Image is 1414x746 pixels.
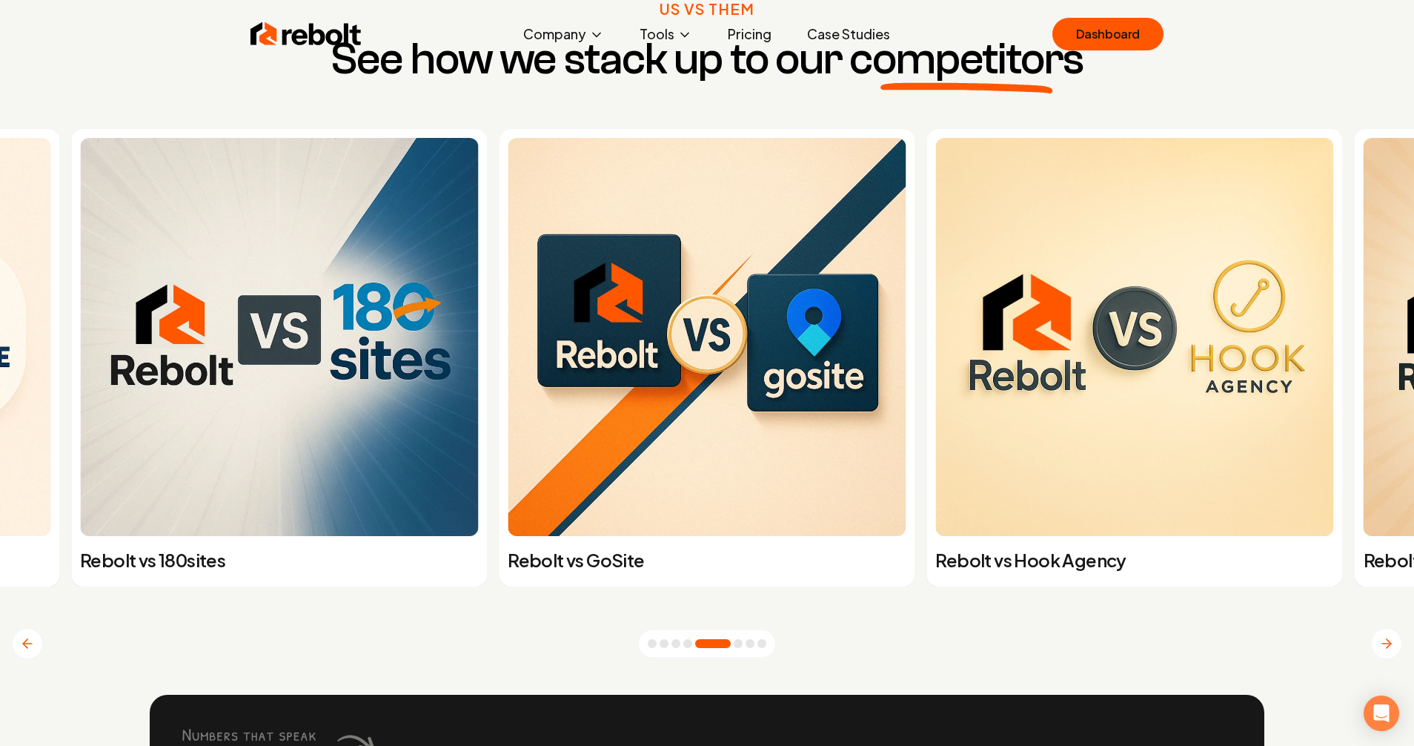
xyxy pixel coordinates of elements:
[695,639,731,648] button: Go to slide 5
[499,129,915,587] a: Rebolt vs GoSiteRebolt vs GoSite
[849,37,1083,82] span: competitors
[80,548,478,572] p: Rebolt vs 180sites
[80,138,478,536] img: Rebolt vs 180sites
[926,129,1342,587] a: Rebolt vs Hook AgencyRebolt vs Hook Agency
[250,19,362,49] img: Rebolt Logo
[757,639,766,648] button: Go to slide 8
[660,639,668,648] button: Go to slide 2
[716,19,783,49] a: Pricing
[71,129,487,587] a: Rebolt vs 180sitesRebolt vs 180sites
[12,628,43,659] button: Previous slide
[1052,18,1164,50] a: Dashboard
[935,548,1333,572] p: Rebolt vs Hook Agency
[511,19,616,49] button: Company
[1364,696,1399,731] div: Open Intercom Messenger
[683,639,692,648] button: Go to slide 4
[331,37,1083,82] h3: See how we stack up to our
[628,19,704,49] button: Tools
[508,138,906,536] img: Rebolt vs GoSite
[935,138,1333,536] img: Rebolt vs Hook Agency
[1371,628,1402,659] button: Next slide
[508,548,906,572] p: Rebolt vs GoSite
[734,639,743,648] button: Go to slide 6
[648,639,657,648] button: Go to slide 1
[795,19,902,49] a: Case Studies
[671,639,680,648] button: Go to slide 3
[746,639,754,648] button: Go to slide 7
